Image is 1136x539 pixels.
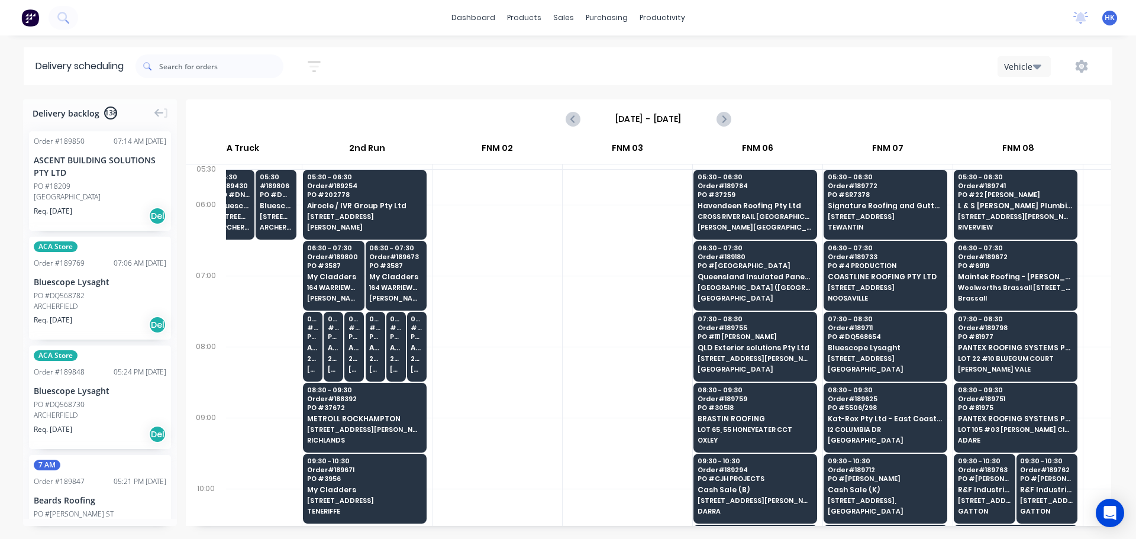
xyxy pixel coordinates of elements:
[828,213,943,220] span: [STREET_ADDRESS]
[958,273,1073,280] span: Maintek Roofing - [PERSON_NAME]
[698,497,812,504] span: [STREET_ADDRESS][PERSON_NAME]
[828,344,943,351] span: Bluescope Lysaght
[114,136,166,147] div: 07:14 AM [DATE]
[828,426,943,433] span: 12 COLUMBIA DR
[348,344,360,351] span: Apollo Home Improvement (QLD) Pty Ltd
[828,284,943,291] span: [STREET_ADDRESS]
[186,340,226,411] div: 08:00
[260,202,292,209] span: Bluescope Lysaght
[698,486,812,493] span: Cash Sale (B)
[34,350,78,361] span: ACA Store
[114,367,166,377] div: 05:24 PM [DATE]
[958,213,1073,220] span: [STREET_ADDRESS][PERSON_NAME]
[307,315,319,322] span: 07:30
[218,202,250,209] span: Bluescope Lysaght
[369,244,422,251] span: 06:30 - 07:30
[958,404,1073,411] span: PO # 81975
[958,284,1073,291] span: Woolworths Brassall [STREET_ADDRESS]
[34,241,78,252] span: ACA Store
[186,269,226,340] div: 07:00
[114,258,166,269] div: 07:06 AM [DATE]
[34,301,166,312] div: ARCHERFIELD
[501,9,547,27] div: products
[328,315,340,322] span: 07:30
[958,355,1073,362] span: LOT 22 #10 BLUEGUM COURT
[958,224,1073,231] span: RIVERVIEW
[307,437,422,444] span: RICHLANDS
[698,466,812,473] span: Order # 189294
[1004,60,1038,73] div: Vehicle
[307,182,422,189] span: Order # 189254
[369,253,422,260] span: Order # 189673
[348,355,360,362] span: 29 CORYMBIA PL (STORE)
[149,207,166,225] div: Del
[34,424,72,435] span: Req. [DATE]
[1105,12,1115,23] span: HK
[958,437,1073,444] span: ADARE
[307,284,360,291] span: 164 WARRIEWOOD ST
[828,224,943,231] span: TEWANTIN
[34,291,85,301] div: PO #DQ568782
[348,366,360,373] span: [PERSON_NAME]
[328,344,340,351] span: Apollo Home Improvement (QLD) Pty Ltd
[260,213,292,220] span: [STREET_ADDRESS][PERSON_NAME] (STORE)
[34,399,85,410] div: PO #DQ568730
[698,253,812,260] span: Order # 189180
[307,366,319,373] span: [PERSON_NAME]
[24,47,135,85] div: Delivery scheduling
[958,253,1073,260] span: Order # 189672
[411,333,422,340] span: PO # 20326
[307,295,360,302] span: [PERSON_NAME]
[172,138,302,164] div: ACA Truck
[34,192,166,202] div: [GEOGRAPHIC_DATA]
[307,224,422,231] span: [PERSON_NAME]
[260,173,292,180] span: 05:30
[390,324,402,331] span: # 187671
[218,213,250,220] span: [STREET_ADDRESS][PERSON_NAME] (STORE)
[958,497,1011,504] span: [STREET_ADDRESS] (STORE)
[958,415,1073,422] span: PANTEX ROOFING SYSTEMS PTY LTD
[390,366,402,373] span: [PERSON_NAME]
[698,404,812,411] span: PO # 30518
[149,316,166,334] div: Del
[411,324,422,331] span: # 189633
[698,284,812,291] span: [GEOGRAPHIC_DATA] ([GEOGRAPHIC_DATA]) [PERSON_NAME][GEOGRAPHIC_DATA]
[958,173,1073,180] span: 05:30 - 06:30
[958,457,1011,464] span: 09:30 - 10:30
[390,315,402,322] span: 07:30
[828,395,943,402] span: Order # 189625
[958,466,1011,473] span: Order # 189763
[698,213,812,220] span: CROSS RIVER RAIL [GEOGRAPHIC_DATA]
[260,182,292,189] span: # 189806
[307,475,422,482] span: PO # 3956
[828,202,943,209] span: Signature Roofing and Guttering - DJW Constructions Pty Ltd
[958,395,1073,402] span: Order # 189751
[411,344,422,351] span: Apollo Home Improvement (QLD) Pty Ltd
[307,426,422,433] span: [STREET_ADDRESS][PERSON_NAME]
[390,344,402,351] span: Apollo Home Improvement (QLD) Pty Ltd
[369,315,381,322] span: 07:30
[828,295,943,302] span: NOOSAVILLE
[307,404,422,411] span: PO # 37672
[828,466,943,473] span: Order # 189712
[307,324,319,331] span: # 189350
[828,273,943,280] span: COASTLINE ROOFING PTY LTD
[698,295,812,302] span: [GEOGRAPHIC_DATA]
[828,508,943,515] span: [GEOGRAPHIC_DATA]
[307,213,422,220] span: [STREET_ADDRESS]
[698,315,812,322] span: 07:30 - 08:30
[828,253,943,260] span: Order # 189733
[369,333,381,340] span: PO # 20308
[698,395,812,402] span: Order # 189759
[186,162,226,198] div: 05:30
[958,333,1073,340] span: PO # 81977
[307,202,422,209] span: Airocle / IVR Group Pty Ltd
[698,324,812,331] span: Order # 189755
[828,475,943,482] span: PO # [PERSON_NAME]
[828,355,943,362] span: [STREET_ADDRESS]
[698,182,812,189] span: Order # 189784
[1020,508,1073,515] span: GATTON
[828,366,943,373] span: [GEOGRAPHIC_DATA]
[307,173,422,180] span: 05:30 - 06:30
[390,333,402,340] span: PO # 19999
